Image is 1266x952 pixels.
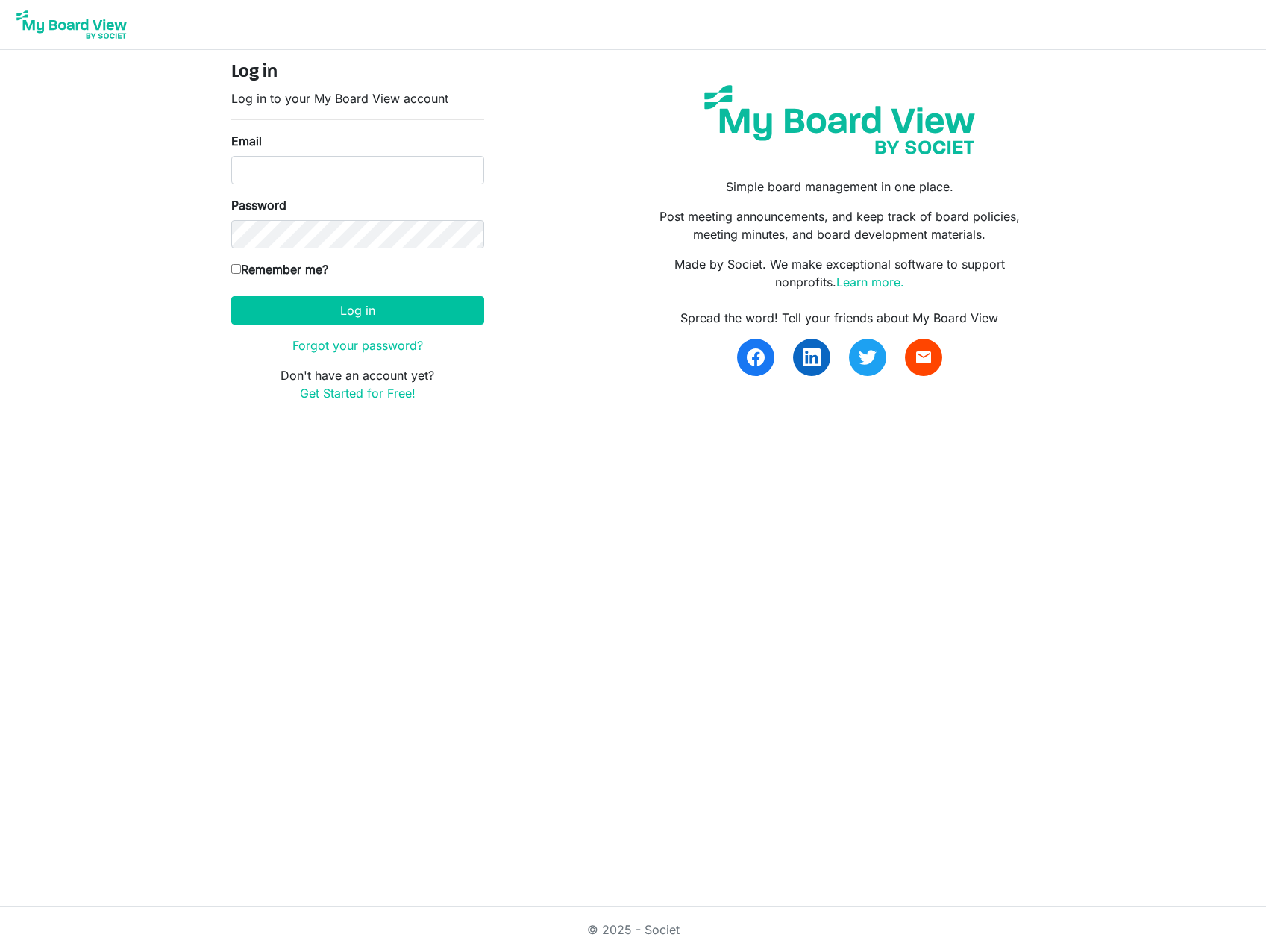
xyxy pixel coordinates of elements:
input: Remember me? [231,264,241,274]
p: Log in to your My Board View account [231,90,484,107]
a: email [905,339,942,376]
label: Password [231,196,286,214]
img: My Board View Logo [12,6,131,43]
p: Simple board management in one place. [644,178,1035,195]
img: linkedin.svg [803,348,821,366]
div: Spread the word! Tell your friends about My Board View [644,309,1035,327]
p: Post meeting announcements, and keep track of board policies, meeting minutes, and board developm... [644,207,1035,243]
a: © 2025 - Societ [587,922,680,937]
a: Learn more. [836,275,904,289]
img: my-board-view-societ.svg [693,74,986,166]
p: Don't have an account yet? [231,366,484,402]
h4: Log in [231,62,484,84]
p: Made by Societ. We make exceptional software to support nonprofits. [644,255,1035,291]
a: Forgot your password? [292,338,423,353]
label: Remember me? [231,260,328,278]
span: email [915,348,933,366]
label: Email [231,132,262,150]
button: Log in [231,296,484,325]
img: twitter.svg [859,348,877,366]
img: facebook.svg [747,348,765,366]
a: Get Started for Free! [300,386,416,401]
